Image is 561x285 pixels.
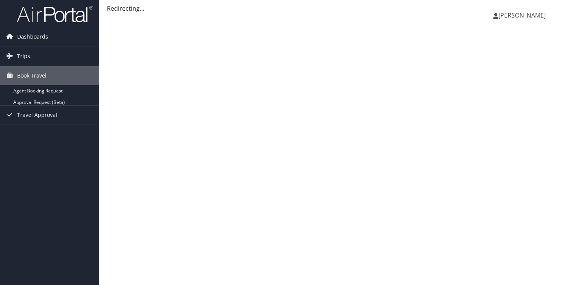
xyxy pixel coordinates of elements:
span: Dashboards [17,27,48,46]
a: [PERSON_NAME] [493,4,553,27]
span: Travel Approval [17,105,57,125]
span: Trips [17,47,30,66]
span: [PERSON_NAME] [498,11,546,19]
img: airportal-logo.png [17,5,93,23]
div: Redirecting... [107,4,553,13]
span: Book Travel [17,66,47,85]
